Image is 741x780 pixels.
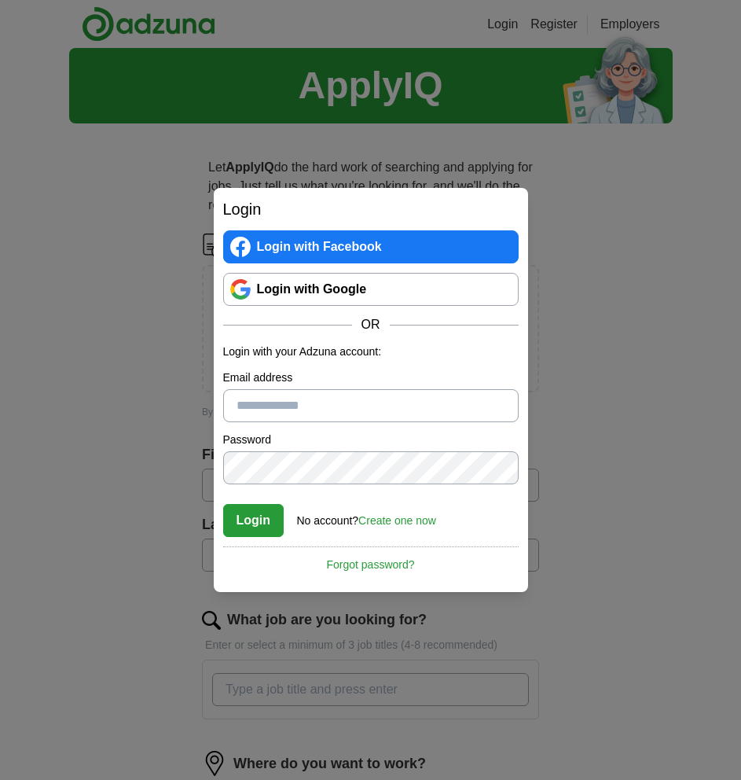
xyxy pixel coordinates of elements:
button: Login [223,504,284,537]
h2: Login [223,197,519,221]
a: Login with Google [223,273,519,306]
a: Create one now [358,514,436,527]
span: OR [352,315,390,334]
label: Password [223,432,519,448]
a: Forgot password? [223,546,519,573]
a: Login with Facebook [223,230,519,263]
div: No account? [297,503,436,529]
label: Email address [223,370,519,386]
p: Login with your Adzuna account: [223,344,519,360]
